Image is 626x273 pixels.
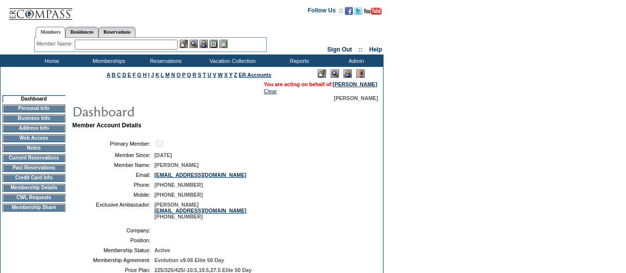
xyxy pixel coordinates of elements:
td: CWL Requests [2,194,65,202]
a: [PERSON_NAME] [333,81,377,87]
a: Reservations [98,27,136,37]
td: Vacation Collection [193,55,270,67]
span: [PERSON_NAME] [PHONE_NUMBER] [154,202,246,219]
td: Home [22,55,79,67]
td: Exclusive Ambassador: [76,202,150,219]
a: S [198,72,201,78]
td: Membership Status: [76,247,150,253]
b: Member Account Details [72,122,142,129]
a: Help [369,46,382,53]
td: Member Since: [76,152,150,158]
a: ER Accounts [239,72,271,78]
td: Price Plan: [76,267,150,273]
a: Q [187,72,191,78]
td: Personal Info [2,105,65,112]
div: Member Name: [37,40,75,48]
a: T [203,72,206,78]
a: Y [229,72,233,78]
td: Company: [76,227,150,233]
a: V [213,72,216,78]
span: 225/325/425/-10.5,19.5,27.5 Elite 50 Day [154,267,252,273]
td: Admin [327,55,384,67]
a: A [107,72,110,78]
td: Address Info [2,124,65,132]
a: I [148,72,149,78]
a: Become our fan on Facebook [345,10,353,16]
img: Subscribe to our YouTube Channel [364,7,382,15]
td: Primary Member: [76,139,150,148]
a: [EMAIL_ADDRESS][DOMAIN_NAME] [154,172,246,178]
a: R [193,72,196,78]
img: b_edit.gif [180,40,188,48]
td: Past Reservations [2,164,65,172]
td: Membership Agreement: [76,257,150,263]
td: Reports [270,55,327,67]
td: Current Reservations [2,154,65,162]
td: Credit Card Info [2,174,65,182]
a: Z [234,72,238,78]
td: Membership Share [2,204,65,212]
span: Evolution v9.06 Elite 50 Day [154,257,224,263]
a: [EMAIL_ADDRESS][DOMAIN_NAME] [154,208,246,214]
a: J [151,72,154,78]
span: [PERSON_NAME] [334,95,378,101]
a: O [177,72,181,78]
a: E [128,72,131,78]
a: B [112,72,116,78]
img: View Mode [331,69,339,78]
td: Member Name: [76,162,150,168]
a: Sign Out [327,46,352,53]
td: Web Access [2,134,65,142]
img: View [190,40,198,48]
a: Follow us on Twitter [354,10,362,16]
img: Become our fan on Facebook [345,7,353,15]
span: [PERSON_NAME] [154,162,198,168]
a: D [122,72,126,78]
td: Mobile: [76,192,150,198]
img: Reservations [209,40,218,48]
img: Edit Mode [318,69,326,78]
td: Business Info [2,114,65,122]
img: Impersonate [199,40,208,48]
span: Active [154,247,170,253]
span: [PHONE_NUMBER] [154,192,203,198]
a: W [218,72,223,78]
a: F [133,72,136,78]
img: pgTtlDashboard.gif [72,101,270,121]
img: b_calculator.gif [219,40,228,48]
td: Email: [76,172,150,178]
a: Subscribe to our YouTube Channel [364,10,382,16]
td: Phone: [76,182,150,188]
a: M [165,72,170,78]
a: G [137,72,141,78]
a: L [161,72,164,78]
a: U [207,72,211,78]
a: C [117,72,121,78]
td: Notes [2,144,65,152]
a: H [143,72,147,78]
span: [DATE] [154,152,172,158]
td: Membership Details [2,184,65,192]
a: Residences [65,27,98,37]
a: Members [36,27,66,38]
img: Impersonate [343,69,352,78]
a: Clear [264,88,277,94]
td: Follow Us :: [308,6,343,18]
a: N [171,72,175,78]
a: P [182,72,186,78]
span: [PHONE_NUMBER] [154,182,203,188]
img: Follow us on Twitter [354,7,362,15]
a: K [155,72,159,78]
span: You are acting on behalf of: [264,81,377,87]
span: :: [359,46,363,53]
td: Dashboard [2,95,65,103]
td: Position: [76,237,150,243]
td: Reservations [136,55,193,67]
a: X [224,72,228,78]
img: Log Concern/Member Elevation [356,69,365,78]
td: Memberships [79,55,136,67]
